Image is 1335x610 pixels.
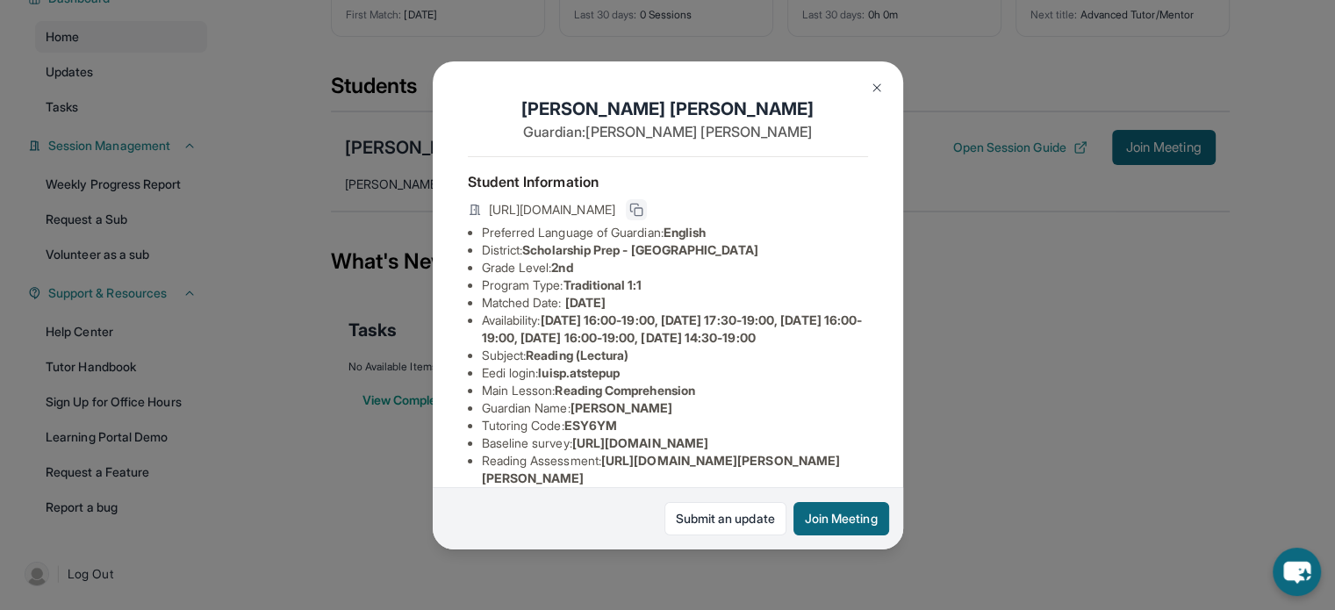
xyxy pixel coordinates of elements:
[482,453,841,485] span: [URL][DOMAIN_NAME][PERSON_NAME][PERSON_NAME]
[482,382,868,399] li: Main Lesson :
[468,97,868,121] h1: [PERSON_NAME] [PERSON_NAME]
[564,418,617,433] span: ESY6YM
[482,312,863,345] span: [DATE] 16:00-19:00, [DATE] 17:30-19:00, [DATE] 16:00-19:00, [DATE] 16:00-19:00, [DATE] 14:30-19:00
[482,241,868,259] li: District:
[482,259,868,276] li: Grade Level:
[482,452,868,487] li: Reading Assessment :
[482,312,868,347] li: Availability:
[1273,548,1321,596] button: chat-button
[482,434,868,452] li: Baseline survey :
[489,201,615,219] span: [URL][DOMAIN_NAME]
[482,294,868,312] li: Matched Date:
[555,383,694,398] span: Reading Comprehension
[793,502,889,535] button: Join Meeting
[526,348,628,362] span: Reading (Lectura)
[571,400,673,415] span: [PERSON_NAME]
[664,502,786,535] a: Submit an update
[468,121,868,142] p: Guardian: [PERSON_NAME] [PERSON_NAME]
[572,435,708,450] span: [URL][DOMAIN_NAME]
[664,225,707,240] span: English
[565,295,606,310] span: [DATE]
[551,260,572,275] span: 2nd
[482,347,868,364] li: Subject :
[563,277,642,292] span: Traditional 1:1
[522,242,758,257] span: Scholarship Prep - [GEOGRAPHIC_DATA]
[482,417,868,434] li: Tutoring Code :
[482,364,868,382] li: Eedi login :
[482,224,868,241] li: Preferred Language of Guardian:
[468,171,868,192] h4: Student Information
[482,276,868,294] li: Program Type:
[482,399,868,417] li: Guardian Name :
[626,199,647,220] button: Copy link
[870,81,884,95] img: Close Icon
[538,365,620,380] span: luisp.atstepup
